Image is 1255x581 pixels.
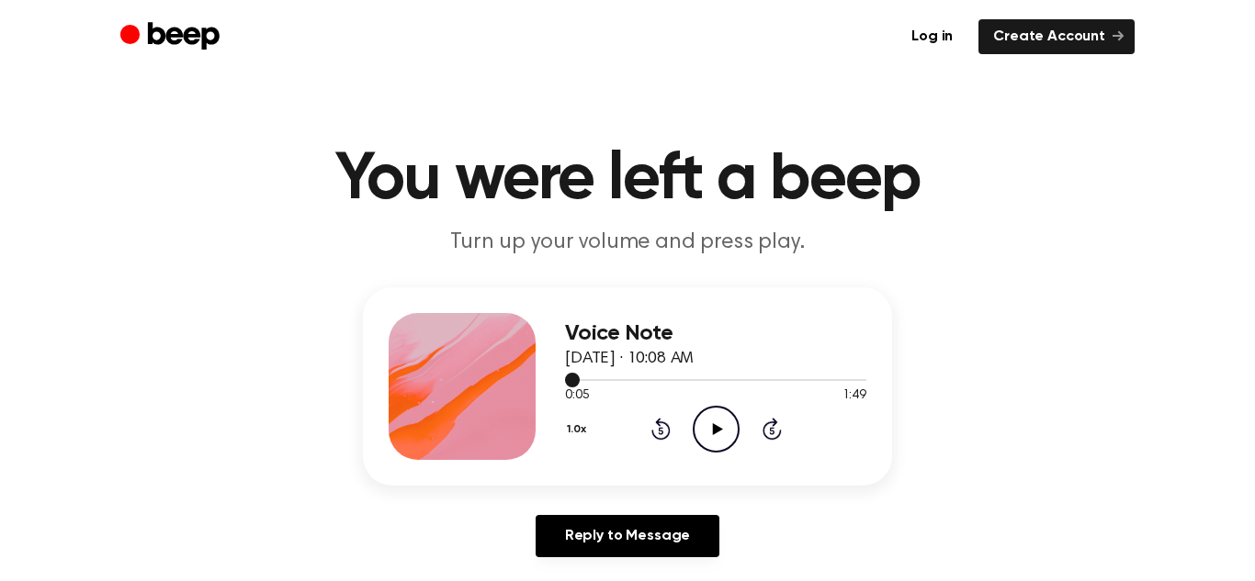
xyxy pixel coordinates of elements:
p: Turn up your volume and press play. [275,228,980,258]
a: Log in [897,19,967,54]
a: Beep [120,19,224,55]
span: 0:05 [565,386,589,406]
span: 1:49 [842,386,866,406]
a: Reply to Message [536,515,719,557]
a: Create Account [978,19,1135,54]
h1: You were left a beep [157,147,1098,213]
button: 1.0x [565,414,594,445]
span: [DATE] · 10:08 AM [565,351,694,367]
h3: Voice Note [565,321,866,346]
